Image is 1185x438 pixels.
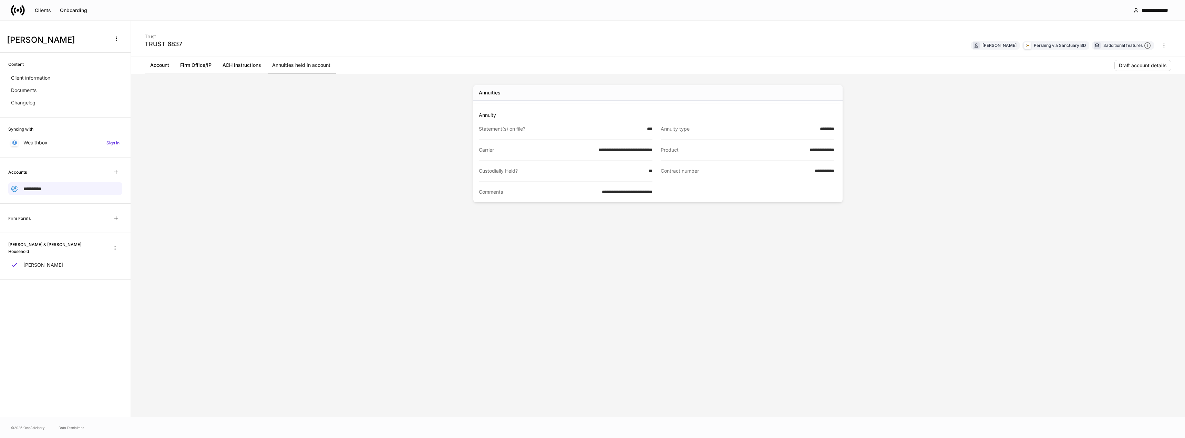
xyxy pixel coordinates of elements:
h6: Content [8,61,24,68]
div: Contract number [661,167,811,175]
div: Product [661,146,805,153]
div: Carrier [479,146,594,153]
h3: [PERSON_NAME] [7,34,106,45]
a: Data Disclaimer [59,425,84,430]
p: Documents [11,87,37,94]
h6: Sign in [106,140,120,146]
p: Annuity [479,112,840,119]
p: Client information [11,74,50,81]
button: Draft account details [1114,60,1171,71]
p: [PERSON_NAME] [23,262,63,268]
div: Trust [145,29,182,40]
div: [PERSON_NAME] [982,42,1017,49]
p: Wealthbox [23,139,48,146]
h6: [PERSON_NAME] & [PERSON_NAME] Household [8,241,102,254]
div: Onboarding [60,8,87,13]
a: Account [145,57,175,73]
a: [PERSON_NAME] [8,259,122,271]
div: Pershing via Sanctuary BD [1034,42,1086,49]
a: Documents [8,84,122,96]
span: © 2025 OneAdvisory [11,425,45,430]
a: Client information [8,72,122,84]
div: Clients [35,8,51,13]
a: ACH Instructions [217,57,267,73]
div: 3 additional features [1103,42,1151,49]
a: Annuities held in account [267,57,336,73]
h6: Syncing with [8,126,33,132]
div: Annuity type [661,125,816,132]
div: Statement(s) on file? [479,125,643,132]
p: Changelog [11,99,35,106]
div: Annuities [479,89,501,96]
a: Firm Office/IP [175,57,217,73]
h6: Accounts [8,169,27,175]
div: Comments [479,189,598,195]
button: Clients [30,5,55,16]
a: WealthboxSign in [8,136,122,149]
h6: Firm Forms [8,215,31,222]
a: Changelog [8,96,122,109]
div: Custodially Held? [479,167,645,174]
button: Onboarding [55,5,92,16]
div: TRUST 6837 [145,40,182,48]
div: Draft account details [1119,63,1167,68]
